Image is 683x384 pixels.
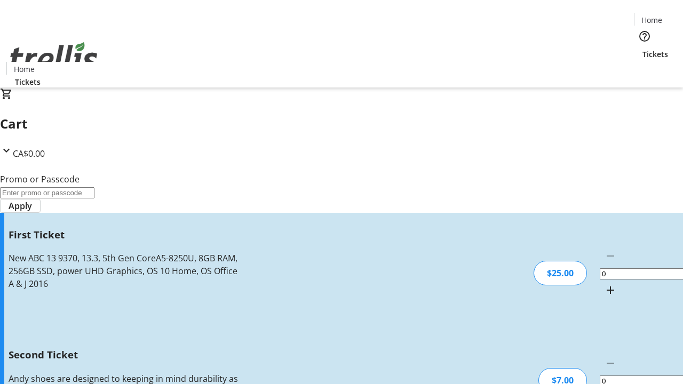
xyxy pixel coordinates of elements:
[634,49,677,60] a: Tickets
[641,14,662,26] span: Home
[634,60,655,81] button: Cart
[9,252,242,290] div: New ABC 13 9370, 13.3, 5th Gen CoreA5-8250U, 8GB RAM, 256GB SSD, power UHD Graphics, OS 10 Home, ...
[9,347,242,362] h3: Second Ticket
[6,30,101,84] img: Orient E2E Organization vt8qAQIrmI's Logo
[7,63,41,75] a: Home
[6,76,49,87] a: Tickets
[9,227,242,242] h3: First Ticket
[634,26,655,47] button: Help
[600,279,621,301] button: Increment by one
[634,14,669,26] a: Home
[13,148,45,159] span: CA$0.00
[642,49,668,60] span: Tickets
[534,261,587,285] div: $25.00
[14,63,35,75] span: Home
[9,199,32,212] span: Apply
[15,76,41,87] span: Tickets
